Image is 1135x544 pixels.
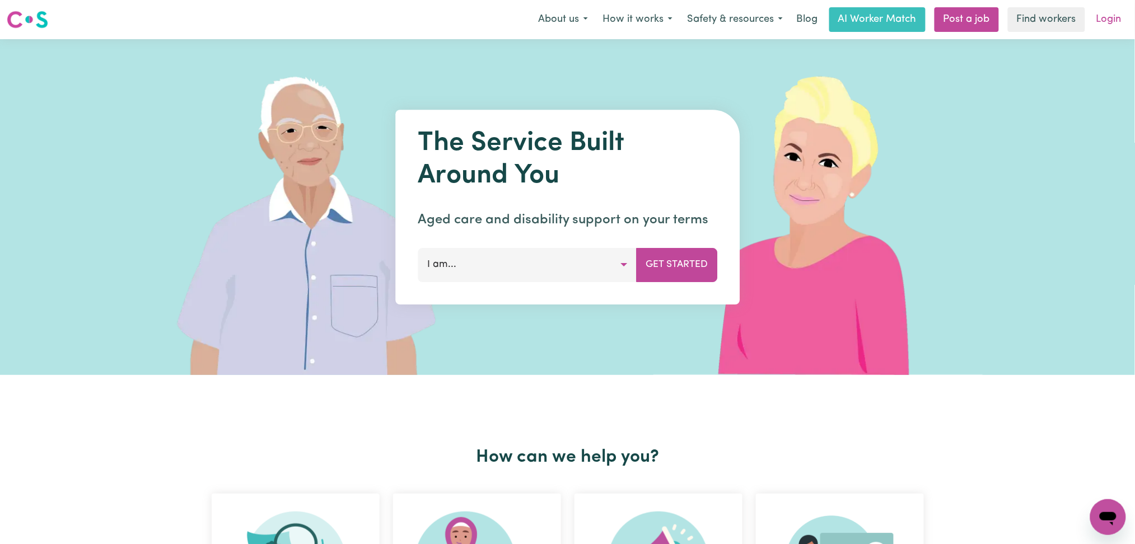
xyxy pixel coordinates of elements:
[636,248,717,282] button: Get Started
[829,7,926,32] a: AI Worker Match
[205,447,931,468] h2: How can we help you?
[418,210,717,230] p: Aged care and disability support on your terms
[531,8,595,31] button: About us
[595,8,680,31] button: How it works
[935,7,999,32] a: Post a job
[7,7,48,32] a: Careseekers logo
[1008,7,1085,32] a: Find workers
[790,7,825,32] a: Blog
[1090,7,1128,32] a: Login
[418,248,637,282] button: I am...
[680,8,790,31] button: Safety & resources
[418,128,717,192] h1: The Service Built Around You
[7,10,48,30] img: Careseekers logo
[1090,499,1126,535] iframe: Button to launch messaging window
